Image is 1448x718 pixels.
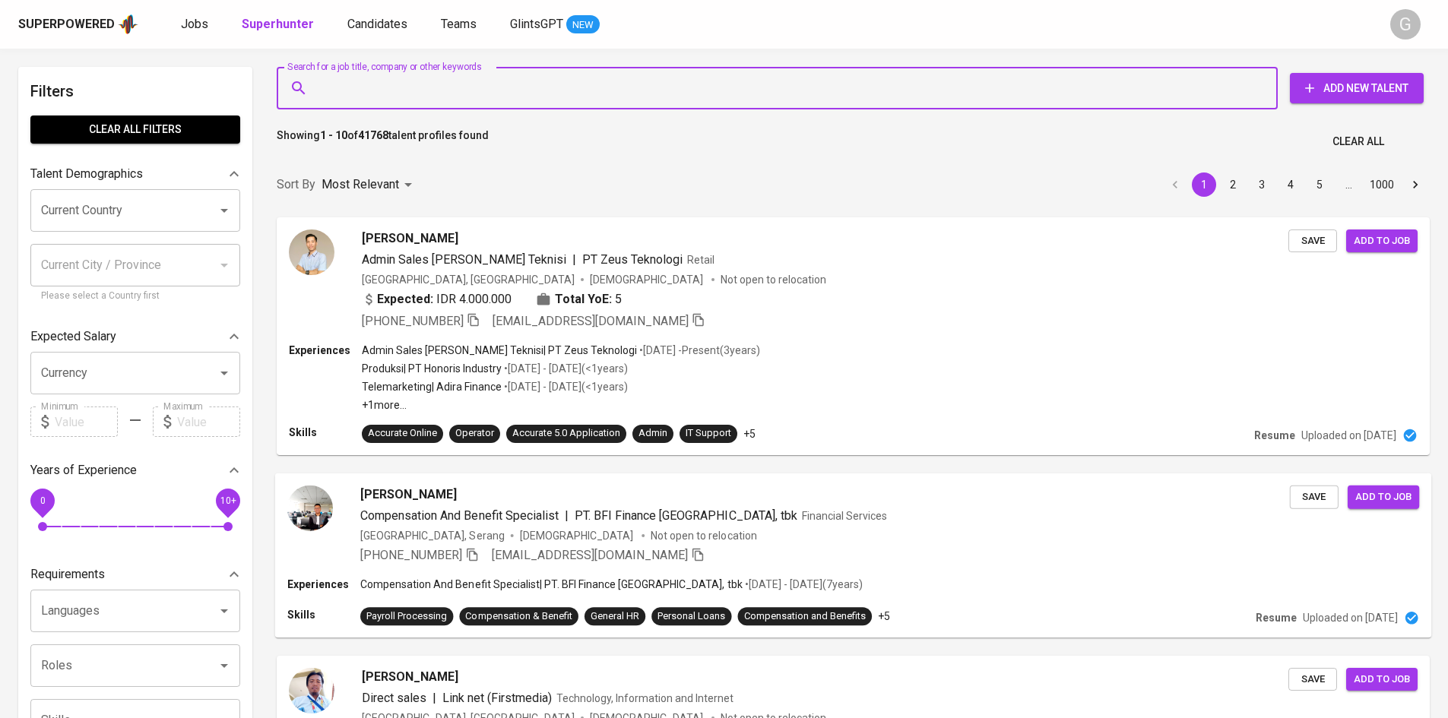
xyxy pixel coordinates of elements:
span: Admin Sales [PERSON_NAME] Teknisi [362,252,566,267]
p: Admin Sales [PERSON_NAME] Teknisi | PT Zeus Teknologi [362,343,637,358]
p: Not open to relocation [721,272,826,287]
button: Save [1290,485,1339,508]
p: Most Relevant [322,176,399,194]
span: Technology, Information and Internet [556,692,734,704]
p: Expected Salary [30,327,116,346]
a: Superpoweredapp logo [18,13,138,36]
p: Please select a Country first [41,289,230,304]
p: Resume [1254,428,1295,443]
span: Save [1297,488,1331,505]
img: 9f1bb3507b77d6355df0d7136a1ebe03.jpeg [289,229,334,275]
p: Telemarketing | Adira Finance [362,379,502,394]
p: Uploaded on [DATE] [1301,428,1396,443]
span: Financial Services [802,509,887,521]
div: Requirements [30,559,240,590]
div: [GEOGRAPHIC_DATA], [GEOGRAPHIC_DATA] [362,272,575,287]
nav: pagination navigation [1161,172,1430,197]
p: Skills [289,425,362,440]
span: 5 [615,290,622,308]
span: | [432,689,436,707]
div: Accurate Online [368,426,437,441]
p: Years of Experience [30,461,137,479]
p: Requirements [30,565,105,584]
button: Open [214,655,235,676]
span: Add to job [1354,671,1410,688]
span: Add New Talent [1302,79,1412,98]
span: Add to job [1355,488,1412,505]
div: Superpowered [18,16,115,33]
a: Teams [441,15,480,34]
button: Add to job [1348,485,1419,508]
p: • [DATE] - Present ( 3 years ) [637,343,760,358]
span: [DEMOGRAPHIC_DATA] [590,272,705,287]
div: G [1390,9,1421,40]
a: Superhunter [242,15,317,34]
button: Go to next page [1403,172,1427,197]
span: 0 [40,495,45,506]
span: [DEMOGRAPHIC_DATA] [520,527,635,542]
h6: Filters [30,79,240,103]
p: +5 [743,426,756,441]
div: Accurate 5.0 Application [512,426,620,441]
span: [PHONE_NUMBER] [360,548,462,562]
span: Clear All filters [43,120,228,139]
span: PT Zeus Teknologi [582,252,683,267]
b: Total YoE: [555,290,612,308]
button: Add New Talent [1290,73,1424,103]
span: PT. BFI Finance [GEOGRAPHIC_DATA], tbk [575,508,797,522]
span: | [572,251,576,269]
span: Jobs [181,17,208,31]
p: Resume [1256,610,1297,625]
span: Save [1296,232,1329,250]
div: Operator [455,426,494,441]
p: Sort By [277,176,315,194]
span: Save [1296,671,1329,688]
div: General HR [591,609,639,624]
span: Clear All [1332,132,1384,151]
span: Link net (Firstmedia) [442,691,552,705]
span: Retail [687,254,714,266]
b: Expected: [377,290,433,308]
span: GlintsGPT [510,17,563,31]
input: Value [177,406,240,437]
button: Go to page 1000 [1365,172,1399,197]
span: [PERSON_NAME] [362,668,458,686]
button: Add to job [1346,668,1418,691]
button: Open [214,200,235,221]
span: Candidates [347,17,407,31]
img: app logo [118,13,138,36]
div: Compensation & Benefit [465,609,572,624]
button: Save [1288,229,1337,253]
p: Skills [287,607,360,622]
span: Add to job [1354,232,1410,250]
img: ab566ef25e7c077b8ba4082833e09c4d.jpg [289,668,334,713]
span: | [565,506,569,524]
p: Experiences [287,577,360,592]
span: [PERSON_NAME] [362,229,458,248]
div: Most Relevant [322,171,417,199]
a: [PERSON_NAME]Admin Sales [PERSON_NAME] Teknisi|PT Zeus TeknologiRetail[GEOGRAPHIC_DATA], [GEOGRAP... [277,217,1430,455]
button: Go to page 3 [1250,172,1274,197]
button: Open [214,600,235,622]
p: • [DATE] - [DATE] ( 7 years ) [743,577,863,592]
div: Talent Demographics [30,159,240,189]
b: 1 - 10 [320,129,347,141]
span: [PHONE_NUMBER] [362,314,464,328]
input: Value [55,406,118,437]
p: Not open to relocation [651,527,756,542]
button: Clear All [1326,128,1390,156]
span: NEW [566,17,600,33]
div: [GEOGRAPHIC_DATA], Serang [360,527,505,542]
button: Go to page 5 [1307,172,1332,197]
img: 6f1c51101179e914956286088ecb181d.jpg [287,485,333,530]
div: Expected Salary [30,321,240,352]
span: [EMAIL_ADDRESS][DOMAIN_NAME] [492,548,689,562]
div: Years of Experience [30,455,240,486]
div: Payroll Processing [366,609,447,624]
b: 41768 [358,129,388,141]
button: Clear All filters [30,115,240,144]
p: +5 [878,609,890,624]
span: [EMAIL_ADDRESS][DOMAIN_NAME] [493,314,689,328]
b: Superhunter [242,17,314,31]
button: Go to page 4 [1278,172,1303,197]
